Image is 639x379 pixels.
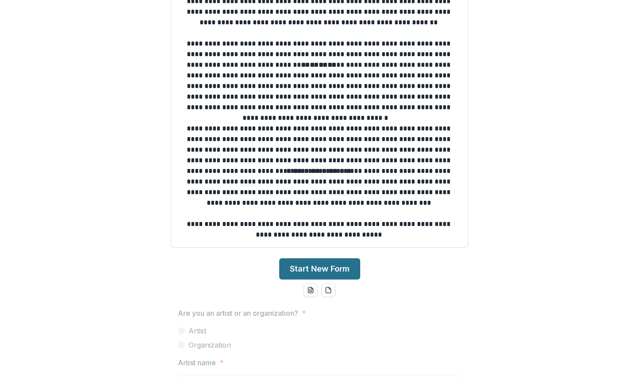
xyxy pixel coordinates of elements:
p: Artist name [178,357,216,368]
button: pdf-download [321,283,335,297]
span: Organization [189,340,231,350]
button: Start New Form [279,258,360,279]
button: word-download [304,283,318,297]
span: Artist [189,325,206,336]
p: Are you an artist or an organization? [178,308,298,318]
